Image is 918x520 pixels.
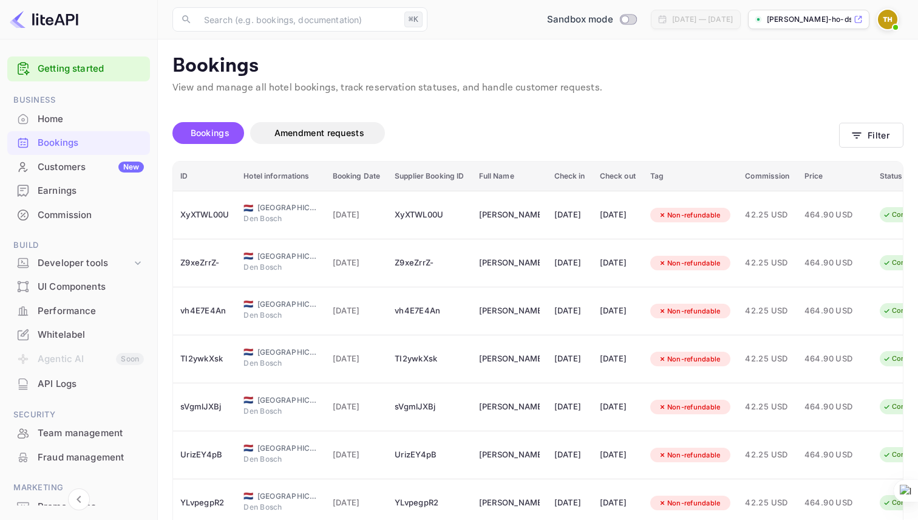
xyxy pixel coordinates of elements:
div: Z9xeZrrZ- [395,253,464,273]
span: Sandbox mode [547,13,613,27]
span: Netherlands [243,444,253,452]
span: Den Bosch [243,213,304,224]
a: CustomersNew [7,156,150,178]
p: [PERSON_NAME]-ho-ds5d6.n... [767,14,851,25]
div: [DATE] — [DATE] [672,14,733,25]
th: Tag [643,162,738,191]
span: 464.90 USD [804,352,865,366]
div: Developer tools [7,253,150,274]
div: [DATE] [554,445,585,465]
div: [DATE] [600,301,636,321]
th: ID [173,162,236,191]
span: Amendment requests [274,128,364,138]
div: sVgmlJXBj [180,397,229,417]
div: Home [38,112,144,126]
th: Booking Date [325,162,388,191]
input: Search (e.g. bookings, documentation) [197,7,399,32]
a: Earnings [7,179,150,202]
div: Fraud management [38,451,144,465]
span: Netherlands [243,252,253,260]
div: Non-refundable [650,352,729,367]
div: [DATE] [554,205,585,225]
a: Performance [7,299,150,322]
img: Thanh-Phong Ho [878,10,897,29]
div: API Logs [38,377,144,391]
div: [DATE] [600,349,636,369]
a: Whitelabel [7,323,150,346]
a: Getting started [38,62,144,76]
div: TI2ywkXsk [395,349,464,369]
a: Home [7,108,150,130]
div: Nick Van der Kolk [479,205,540,225]
div: New [118,162,144,173]
th: Supplier Booking ID [387,162,471,191]
div: sVgmlJXBj [395,397,464,417]
div: Nick Van der Kolk [479,397,540,417]
span: Den Bosch [243,454,304,465]
div: API Logs [7,372,150,396]
div: [DATE] [600,445,636,465]
div: Developer tools [38,256,132,270]
img: LiteAPI logo [10,10,78,29]
div: Nick Van der Kolk [479,301,540,321]
a: API Logs [7,372,150,395]
div: Non-refundable [650,496,729,511]
div: [DATE] [554,253,585,273]
div: Non-refundable [650,256,729,271]
p: View and manage all hotel bookings, track reservation statuses, and handle customer requests. [172,81,903,95]
a: Commission [7,204,150,226]
span: [GEOGRAPHIC_DATA] [257,491,318,502]
div: Earnings [7,179,150,203]
a: Promo codes [7,495,150,518]
span: Netherlands [243,396,253,404]
div: XyXTWL00U [180,205,229,225]
div: [DATE] [554,301,585,321]
div: ⌘K [404,12,423,27]
button: Collapse navigation [68,488,90,510]
span: 464.90 USD [804,496,865,510]
span: 464.90 USD [804,208,865,222]
span: 42.25 USD [745,448,789,462]
span: Den Bosch [243,310,304,321]
div: UI Components [38,280,144,294]
button: Filter [839,123,903,148]
span: [DATE] [333,256,381,270]
span: Bookings [191,128,229,138]
div: [DATE] [554,493,585,513]
span: [GEOGRAPHIC_DATA] [257,299,318,310]
div: vh4E7E4An [180,301,229,321]
span: Den Bosch [243,358,304,369]
div: Non-refundable [650,208,729,223]
span: Business [7,94,150,107]
div: UI Components [7,275,150,299]
span: Netherlands [243,204,253,212]
div: Non-refundable [650,448,729,463]
div: UrizEY4pB [180,445,229,465]
span: 42.25 USD [745,496,789,510]
span: 464.90 USD [804,256,865,270]
a: Team management [7,422,150,444]
div: Customers [38,160,144,174]
span: 42.25 USD [745,400,789,414]
th: Check out [593,162,643,191]
div: [DATE] [600,493,636,513]
span: [DATE] [333,304,381,318]
div: XyXTWL00U [395,205,464,225]
span: Build [7,239,150,252]
div: [DATE] [600,397,636,417]
div: YLvpegpR2 [395,493,464,513]
div: Performance [38,304,144,318]
th: Hotel informations [236,162,325,191]
span: Netherlands [243,348,253,356]
span: 42.25 USD [745,304,789,318]
span: Den Bosch [243,502,304,513]
div: [DATE] [600,253,636,273]
span: 464.90 USD [804,448,865,462]
div: Performance [7,299,150,323]
span: 42.25 USD [745,352,789,366]
a: Fraud management [7,446,150,468]
span: [DATE] [333,496,381,510]
p: Bookings [172,54,903,78]
div: Earnings [38,184,144,198]
div: CustomersNew [7,156,150,179]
